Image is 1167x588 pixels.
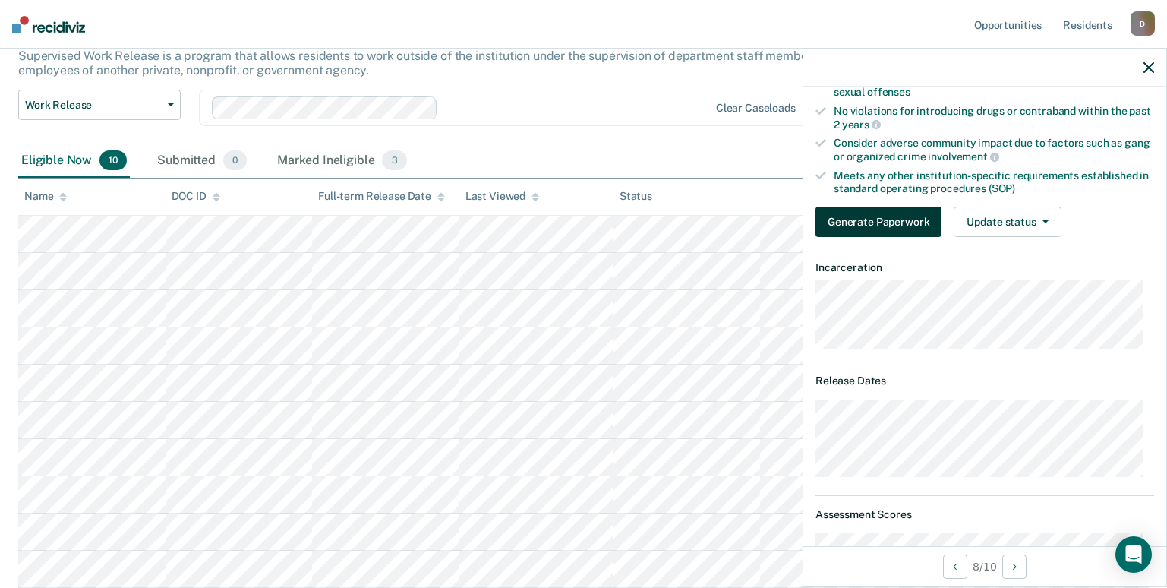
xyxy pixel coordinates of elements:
[12,16,85,33] img: Recidiviz
[318,190,445,203] div: Full-term Release Date
[716,102,796,115] div: Clear caseloads
[954,207,1061,237] button: Update status
[834,137,1154,163] div: Consider adverse community impact due to factors such as gang or organized crime
[928,150,998,163] span: involvement
[24,190,67,203] div: Name
[815,261,1154,274] dt: Incarceration
[867,86,910,98] span: offenses
[1131,11,1155,36] div: D
[382,150,406,170] span: 3
[154,144,250,178] div: Submitted
[803,546,1166,586] div: 8 / 10
[274,144,410,178] div: Marked Ineligible
[815,375,1154,387] dt: Release Dates
[815,508,1154,521] dt: Assessment Scores
[943,555,967,579] button: Previous Opportunity
[834,169,1154,195] div: Meets any other institution-specific requirements established in standard operating procedures
[1002,555,1027,579] button: Next Opportunity
[1115,536,1152,573] div: Open Intercom Messenger
[18,144,130,178] div: Eligible Now
[989,182,1015,194] span: (SOP)
[99,150,127,170] span: 10
[465,190,539,203] div: Last Viewed
[223,150,247,170] span: 0
[25,99,162,112] span: Work Release
[620,190,652,203] div: Status
[815,207,941,237] button: Generate Paperwork
[172,190,220,203] div: DOC ID
[18,49,874,77] p: Supervised Work Release is a program that allows residents to work outside of the institution und...
[842,119,881,131] span: years
[834,105,1154,131] div: No violations for introducing drugs or contraband within the past 2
